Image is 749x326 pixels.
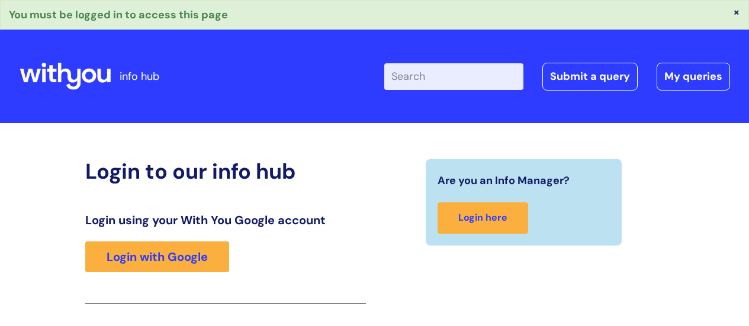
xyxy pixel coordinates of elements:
[733,7,740,17] button: ×
[384,63,523,89] input: Search
[438,171,570,190] span: Are you an Info Manager?
[85,159,366,184] h2: Login to our info hub
[85,213,366,227] h3: Login using your With You Google account
[85,241,229,272] a: Login with Google
[657,63,730,90] a: My queries
[542,63,638,90] a: Submit a query
[438,202,528,234] a: Login here
[120,67,159,86] p: info hub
